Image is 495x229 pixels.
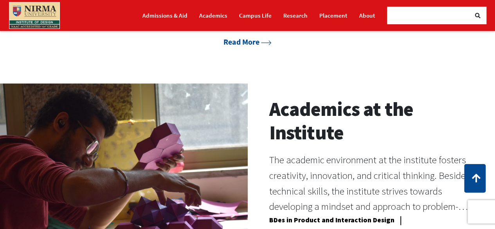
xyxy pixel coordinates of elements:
a: BDes in Product and Interaction Design [269,216,394,227]
a: Campus Life [239,9,272,22]
img: main_logo [9,2,60,29]
h2: Academics at the Institute [269,97,474,144]
p: The academic environment at the institute fosters creativity, innovation, and critical thinking. ... [269,152,474,215]
a: Academics [199,9,227,22]
a: Read More [223,37,272,47]
a: Research [283,9,308,22]
a: About [359,9,375,22]
a: Admissions & Aid [142,9,187,22]
a: Placement [319,9,347,22]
